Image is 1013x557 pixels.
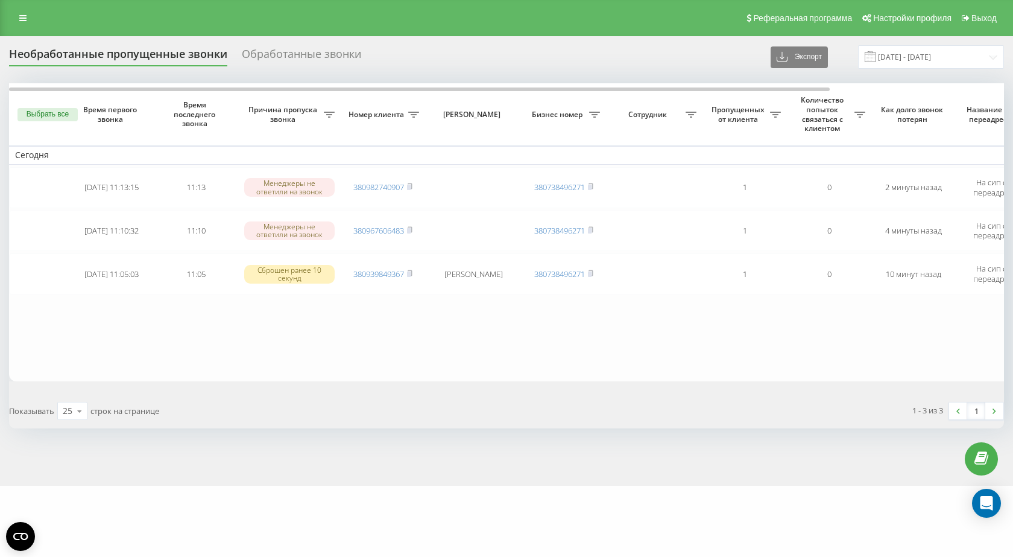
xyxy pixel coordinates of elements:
span: Количество попыток связаться с клиентом [793,95,854,133]
td: [DATE] 11:05:03 [69,253,154,294]
td: 10 минут назад [871,253,956,294]
td: [PERSON_NAME] [425,253,522,294]
td: 0 [787,253,871,294]
span: Бизнес номер [528,110,589,119]
a: 380738496271 [534,269,585,279]
span: Настройки профиля [873,13,951,23]
a: 380738496271 [534,225,585,236]
span: Время последнего звонка [163,100,229,129]
td: 11:10 [154,211,238,252]
a: 380939849367 [353,269,404,279]
div: Open Intercom Messenger [972,489,1001,518]
td: 4 минуты назад [871,211,956,252]
div: Сброшен ранее 10 секунд [244,265,335,283]
span: Пропущенных от клиента [708,105,770,124]
a: 1 [967,403,985,419]
a: 380982740907 [353,182,404,193]
div: Менеджеры не ответили на звонок [244,221,335,240]
td: 0 [787,211,871,252]
td: [DATE] 11:13:15 [69,167,154,208]
span: строк на странице [90,406,159,416]
span: Сотрудник [612,110,686,119]
td: 0 [787,167,871,208]
div: 1 - 3 из 3 [912,404,943,416]
td: 2 минуты назад [871,167,956,208]
span: Время первого звонка [79,105,144,124]
div: Необработанные пропущенные звонки [9,48,227,66]
td: [DATE] 11:10:32 [69,211,154,252]
div: Обработанные звонки [242,48,361,66]
a: 380738496271 [534,182,585,193]
td: 1 [702,253,787,294]
div: 25 [63,405,72,417]
span: Причина пропуска звонка [244,105,324,124]
td: 11:05 [154,253,238,294]
span: Реферальная программа [753,13,852,23]
span: Выход [971,13,997,23]
td: 1 [702,167,787,208]
span: Номер клиента [347,110,408,119]
button: Выбрать все [17,108,78,121]
div: Менеджеры не ответили на звонок [244,178,335,196]
button: Экспорт [771,46,828,68]
td: 1 [702,211,787,252]
a: 380967606483 [353,225,404,236]
button: Open CMP widget [6,522,35,551]
span: [PERSON_NAME] [435,110,511,119]
span: Показывать [9,406,54,416]
td: 11:13 [154,167,238,208]
span: Как долго звонок потерян [881,105,946,124]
